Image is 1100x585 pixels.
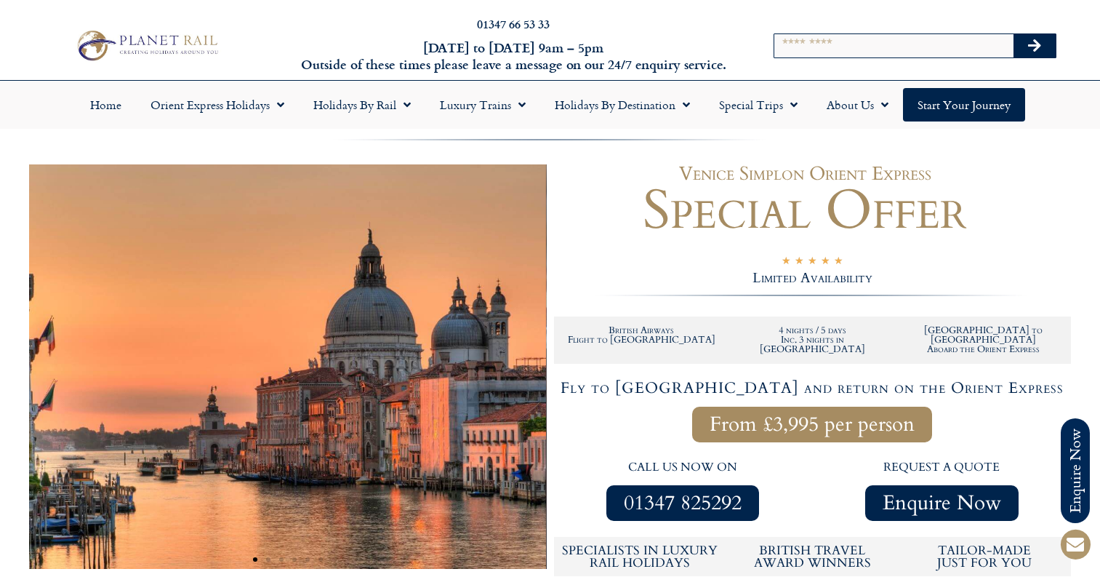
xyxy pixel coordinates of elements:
[734,326,891,354] h2: 4 nights / 5 days Inc. 3 nights in [GEOGRAPHIC_DATA]
[624,494,742,512] span: 01347 825292
[819,458,1064,477] p: request a quote
[477,15,550,32] a: 01347 66 53 33
[834,254,843,271] i: ★
[563,326,720,345] h2: British Airways Flight to [GEOGRAPHIC_DATA]
[540,88,704,122] a: Holidays by Destination
[136,88,299,122] a: Orient Express Holidays
[808,254,817,271] i: ★
[561,458,806,477] p: call us now on
[7,88,1093,122] nav: Menu
[692,407,932,442] a: From £3,995 per person
[561,544,719,569] h6: Specialists in luxury rail holidays
[554,183,1057,238] h1: Special Offer
[812,88,903,122] a: About Us
[305,557,310,562] span: Go to slide 5
[821,254,830,271] i: ★
[318,557,323,562] span: Go to slide 6
[546,164,1063,569] div: 2 / 6
[425,88,540,122] a: Luxury Trains
[710,415,915,434] span: From £3,995 per person
[865,485,1019,521] a: Enquire Now
[782,254,791,271] i: ★
[556,381,1069,396] h4: Fly to [GEOGRAPHIC_DATA] and return on the Orient Express
[1013,34,1056,57] button: Search
[297,39,729,73] h6: [DATE] to [DATE] 9am – 5pm Outside of these times please leave a message on our 24/7 enquiry serv...
[554,271,1072,285] h2: Limited Availability
[554,164,1057,183] h1: Venice Simplon Orient Express
[903,88,1025,122] a: Start your Journey
[734,544,891,569] h5: British Travel Award winners
[29,164,546,569] div: 1 / 6
[253,557,257,562] span: Go to slide 1
[782,252,843,271] div: 5/5
[795,254,804,271] i: ★
[29,164,547,569] div: Slides
[76,88,136,122] a: Home
[606,485,759,521] a: 01347 825292
[279,557,284,562] span: Go to slide 3
[905,326,1061,354] h2: [GEOGRAPHIC_DATA] to [GEOGRAPHIC_DATA] Aboard the Orient Express
[906,544,1064,569] h5: tailor-made just for you
[71,27,222,64] img: Planet Rail Train Holidays Logo
[266,557,270,562] span: Go to slide 2
[704,88,812,122] a: Special Trips
[299,88,425,122] a: Holidays by Rail
[883,494,1001,512] span: Enquire Now
[292,557,297,562] span: Go to slide 4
